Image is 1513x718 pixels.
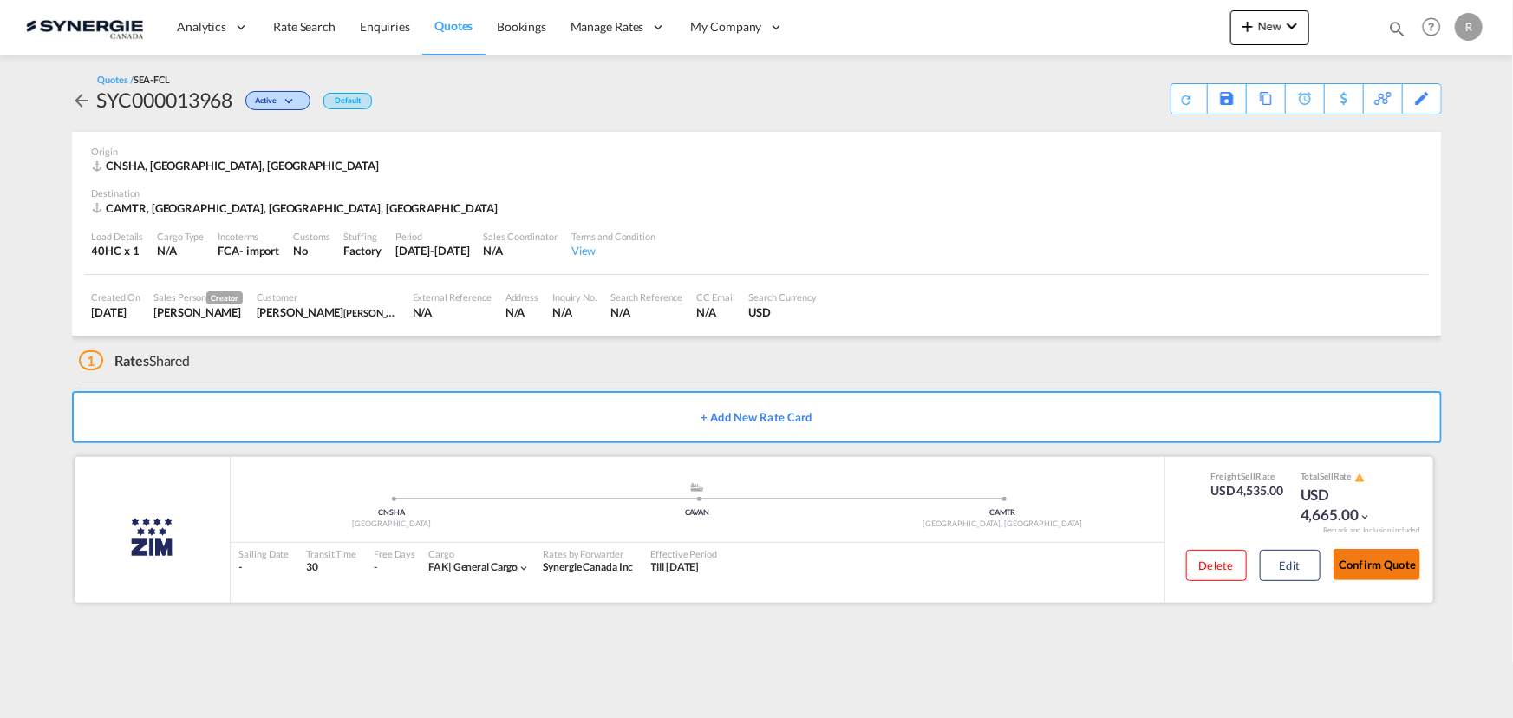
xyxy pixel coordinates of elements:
[395,243,470,258] div: 31 Aug 2025
[306,560,356,575] div: 30
[484,230,558,243] div: Sales Coordinator
[610,290,682,304] div: Search Reference
[360,19,410,34] span: Enquiries
[130,515,173,558] img: ZIM
[177,18,226,36] span: Analytics
[72,86,97,114] div: icon-arrow-left
[696,304,734,320] div: N/A
[239,519,545,530] div: [GEOGRAPHIC_DATA]
[1355,473,1366,483] md-icon: icon-alert
[1301,470,1387,484] div: Total Rate
[850,519,1155,530] div: [GEOGRAPHIC_DATA], [GEOGRAPHIC_DATA]
[157,243,204,258] div: N/A
[696,290,734,304] div: CC Email
[79,351,191,370] div: Shared
[749,304,818,320] div: USD
[1334,549,1420,580] button: Confirm Quote
[26,8,143,47] img: 1f56c880d42311ef80fc7dca854c8e59.png
[107,159,380,173] span: CNSHA, [GEOGRAPHIC_DATA], [GEOGRAPHIC_DATA]
[92,186,1422,199] div: Destination
[92,243,144,258] div: 40HC x 1
[255,95,280,112] span: Active
[257,290,399,304] div: Customer
[343,305,463,319] span: [PERSON_NAME] BEARINGS
[257,304,399,320] div: ADAM LENETSKY
[1301,485,1387,526] div: USD 4,665.00
[239,243,279,258] div: - import
[691,18,762,36] span: My Company
[1180,84,1198,107] div: Quote PDF is not available at this time
[239,560,290,575] div: -
[293,230,329,243] div: Customs
[293,243,329,258] div: No
[543,560,633,573] span: Synergie Canada Inc
[687,483,708,492] md-icon: assets/icons/custom/ship-fill.svg
[1359,511,1371,523] md-icon: icon-chevron-down
[344,243,382,258] div: Factory Stuffing
[543,547,633,560] div: Rates by Forwarder
[72,391,1442,443] button: + Add New Rate Card
[1417,12,1446,42] span: Help
[344,230,382,243] div: Stuffing
[98,73,171,86] div: Quotes /SEA-FCL
[206,291,242,304] span: Creator
[134,74,170,85] span: SEA-FCL
[571,18,644,36] span: Manage Rates
[239,507,545,519] div: CNSHA
[1230,10,1309,45] button: icon-plus 400-fgNewicon-chevron-down
[1455,13,1483,41] div: R
[157,230,204,243] div: Cargo Type
[92,290,140,304] div: Created On
[1237,19,1302,33] span: New
[1387,19,1406,45] div: icon-magnify
[1281,16,1302,36] md-icon: icon-chevron-down
[306,547,356,560] div: Transit Time
[1353,471,1366,484] button: icon-alert
[218,230,279,243] div: Incoterms
[610,304,682,320] div: N/A
[72,90,93,111] md-icon: icon-arrow-left
[571,230,655,243] div: Terms and Condition
[651,560,700,575] div: Till 20 Aug 2025
[545,507,850,519] div: CAVAN
[273,19,336,34] span: Rate Search
[505,290,538,304] div: Address
[323,93,371,109] div: Default
[651,547,717,560] div: Effective Period
[1417,12,1455,43] div: Help
[154,290,243,304] div: Sales Person
[1310,525,1433,535] div: Remark and Inclusion included
[505,304,538,320] div: N/A
[1241,471,1255,481] span: Sell
[518,562,530,574] md-icon: icon-chevron-down
[395,230,470,243] div: Period
[552,304,597,320] div: N/A
[114,352,149,369] span: Rates
[218,243,239,258] div: FCA
[92,158,384,173] div: CNSHA, Shanghai, Asia Pacific
[428,547,530,560] div: Cargo
[413,304,492,320] div: N/A
[281,97,302,107] md-icon: icon-chevron-down
[850,507,1155,519] div: CAMTR
[428,560,518,575] div: general cargo
[245,91,310,110] div: Change Status Here
[1237,16,1258,36] md-icon: icon-plus 400-fg
[1180,93,1194,107] md-icon: icon-refresh
[232,86,315,114] div: Change Status Here
[749,290,818,304] div: Search Currency
[428,560,453,573] span: FAK
[79,350,104,370] span: 1
[552,290,597,304] div: Inquiry No.
[239,547,290,560] div: Sailing Date
[498,19,546,34] span: Bookings
[374,547,415,560] div: Free Days
[448,560,452,573] span: |
[1320,471,1334,481] span: Sell
[1260,550,1321,581] button: Edit
[154,304,243,320] div: Rosa Ho
[543,560,633,575] div: Synergie Canada Inc
[92,145,1422,158] div: Origin
[1387,19,1406,38] md-icon: icon-magnify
